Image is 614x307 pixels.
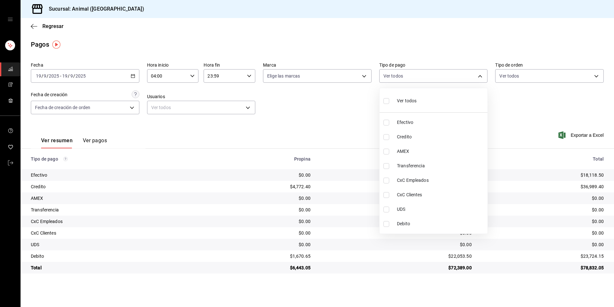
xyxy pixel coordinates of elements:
[397,220,485,227] span: Debito
[397,148,485,155] span: AMEX
[397,98,417,104] span: Ver todos
[52,41,60,49] img: Tooltip marker
[397,206,485,213] span: UDS
[397,119,485,126] span: Efectivo
[397,177,485,184] span: CxC Empleados
[397,134,485,140] span: Credito
[397,191,485,198] span: CxC Clientes
[397,163,485,169] span: Transferencia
